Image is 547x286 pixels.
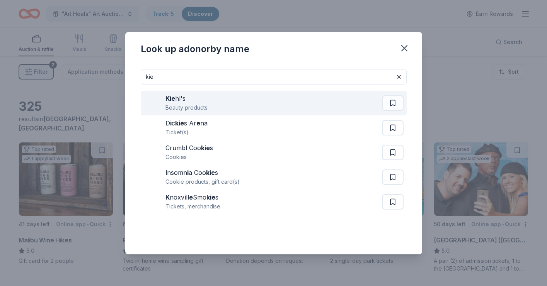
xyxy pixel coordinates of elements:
[141,43,249,55] div: Look up a donor by name
[165,202,220,211] div: Tickets, merchandise
[187,169,189,176] strong: i
[165,143,213,152] div: Crumbl Coo s
[165,152,213,162] div: Cookies
[175,119,184,127] strong: kie
[165,193,220,202] div: noxv ll Smo s
[201,144,210,152] strong: kie
[144,168,162,186] img: Image for Insomnia Cookies
[165,103,208,112] div: Beauty products
[141,69,407,85] input: Search
[206,193,215,201] strong: kie
[165,177,240,186] div: Cookie products, gift card(s)
[144,193,162,211] img: Image for Knoxville Smokies
[165,193,170,201] strong: K
[189,193,193,201] strong: e
[165,128,208,137] div: Ticket(s)
[184,193,186,201] strong: i
[196,119,200,127] strong: e
[144,143,162,162] img: Image for Crumbl Cookies
[144,94,162,112] img: Image for Kiehl's
[170,119,172,127] strong: i
[206,169,215,176] strong: kie
[165,94,208,103] div: hl's
[165,169,167,176] strong: I
[144,118,162,137] img: Image for Dickies Arena
[165,168,240,177] div: nsomn a Coo s
[165,118,208,128] div: D c s Ar na
[165,95,175,102] strong: Kie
